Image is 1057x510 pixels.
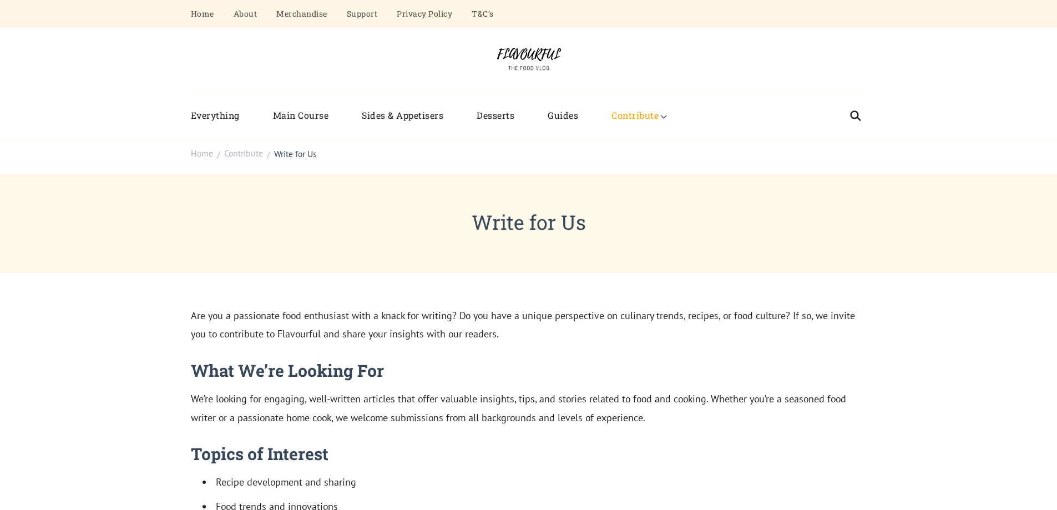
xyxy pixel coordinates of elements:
[191,360,384,381] strong: What We’re Looking For
[191,207,867,237] h1: Write for Us
[191,148,213,159] span: Home
[191,443,328,464] strong: Topics of Interest
[191,390,867,427] p: We’re looking for engaging, well-written articles that offer valuable insights, tips, and stories...
[191,147,213,160] a: Home
[460,102,531,130] a: Desserts
[217,148,220,161] span: /
[487,44,570,73] img: Flavourful
[191,102,256,130] a: Everything
[224,147,263,160] a: Contribute
[345,102,460,130] a: Sides & Appetisers
[191,306,867,344] p: Are you a passionate food enthusiast with a knack for writing? Do you have a unique perspective o...
[256,102,346,130] a: Main Course
[224,148,263,159] span: Contribute
[595,102,675,130] a: Contribute
[267,148,270,161] span: /
[531,102,595,130] a: Guides
[213,473,867,491] li: Recipe development and sharing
